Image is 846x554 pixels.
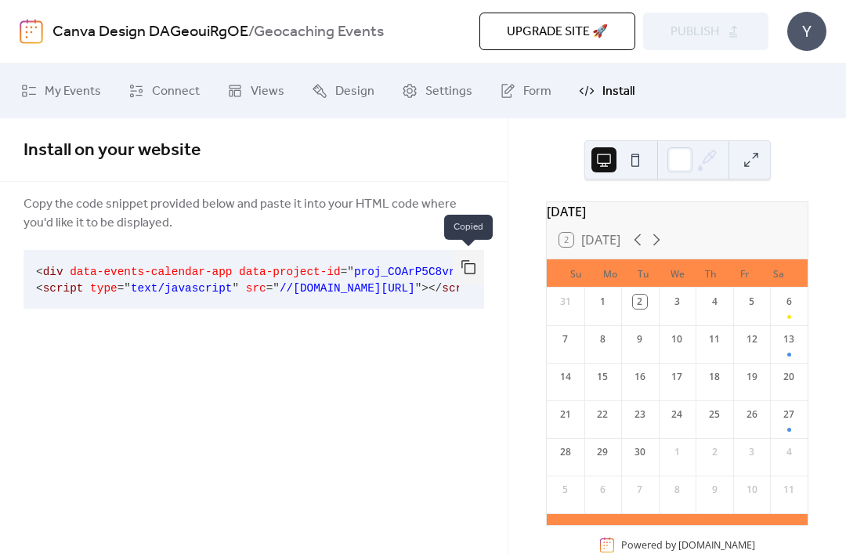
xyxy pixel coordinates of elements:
div: 2 [633,295,647,309]
div: 17 [670,370,684,384]
div: 9 [707,483,721,497]
div: 26 [745,407,759,422]
span: text/javascript [131,282,233,295]
a: Views [215,70,296,112]
div: 28 [559,445,573,459]
div: 11 [782,483,796,497]
span: proj_COArP5C8vrwTsPx61gpEE [354,266,530,278]
div: 6 [782,295,796,309]
div: 4 [782,445,796,459]
div: 10 [670,332,684,346]
div: We [660,259,694,288]
div: 14 [559,370,573,384]
span: > [421,282,428,295]
span: " [347,266,354,278]
div: 3 [670,295,684,309]
div: 25 [707,407,721,422]
span: " [273,282,280,295]
span: data-project-id [239,266,341,278]
div: 10 [745,483,759,497]
span: script [442,282,483,295]
span: " [232,282,239,295]
div: 1 [670,445,684,459]
span: script [43,282,84,295]
div: 30 [633,445,647,459]
div: 18 [707,370,721,384]
div: 29 [595,445,609,459]
div: 1 [595,295,609,309]
div: 11 [707,332,721,346]
div: 19 [745,370,759,384]
a: Settings [390,70,484,112]
span: div [43,266,63,278]
div: Y [787,12,826,51]
div: 23 [633,407,647,422]
div: 27 [782,407,796,422]
div: 13 [782,332,796,346]
span: Copy the code snippet provided below and paste it into your HTML code where you'd like it to be d... [23,195,484,233]
b: Geocaching Events [254,17,384,47]
div: 2 [707,445,721,459]
div: Su [559,259,593,288]
span: //[DOMAIN_NAME][URL] [280,282,415,295]
div: Sa [761,259,795,288]
div: 5 [559,483,573,497]
div: Powered by [621,538,755,552]
div: 3 [745,445,759,459]
div: 15 [595,370,609,384]
div: 4 [707,295,721,309]
span: = [341,266,348,278]
span: Install on your website [23,133,201,168]
div: 7 [559,332,573,346]
div: 20 [782,370,796,384]
div: 8 [670,483,684,497]
a: Design [300,70,386,112]
span: = [117,282,125,295]
a: Canva Design DAGeouiRgOE [52,17,248,47]
button: Upgrade site 🚀 [479,13,635,50]
div: 7 [633,483,647,497]
span: Connect [152,82,200,101]
span: data-events-calendar-app [70,266,232,278]
span: My Events [45,82,101,101]
span: Settings [425,82,472,101]
span: " [415,282,422,295]
div: 21 [559,407,573,422]
span: Views [251,82,284,101]
div: 9 [633,332,647,346]
span: < [36,266,43,278]
a: Connect [117,70,211,112]
div: [DATE] [547,202,808,221]
span: Upgrade site 🚀 [507,23,608,42]
span: " [124,282,131,295]
a: Form [488,70,563,112]
span: </ [428,282,442,295]
span: Copied [444,215,493,240]
span: type [90,282,117,295]
span: = [266,282,273,295]
img: logo [20,19,43,44]
b: / [248,17,254,47]
span: src [246,282,266,295]
div: 8 [595,332,609,346]
div: 6 [595,483,609,497]
span: Design [335,82,374,101]
div: 16 [633,370,647,384]
div: 12 [745,332,759,346]
div: Th [694,259,728,288]
span: Install [602,82,634,101]
div: 5 [745,295,759,309]
div: 24 [670,407,684,422]
div: 31 [559,295,573,309]
a: [DOMAIN_NAME] [678,538,755,552]
div: 22 [595,407,609,422]
span: < [36,282,43,295]
span: Form [523,82,551,101]
div: Fr [728,259,761,288]
div: Tu [627,259,660,288]
a: My Events [9,70,113,112]
a: Install [567,70,646,112]
div: Mo [593,259,627,288]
